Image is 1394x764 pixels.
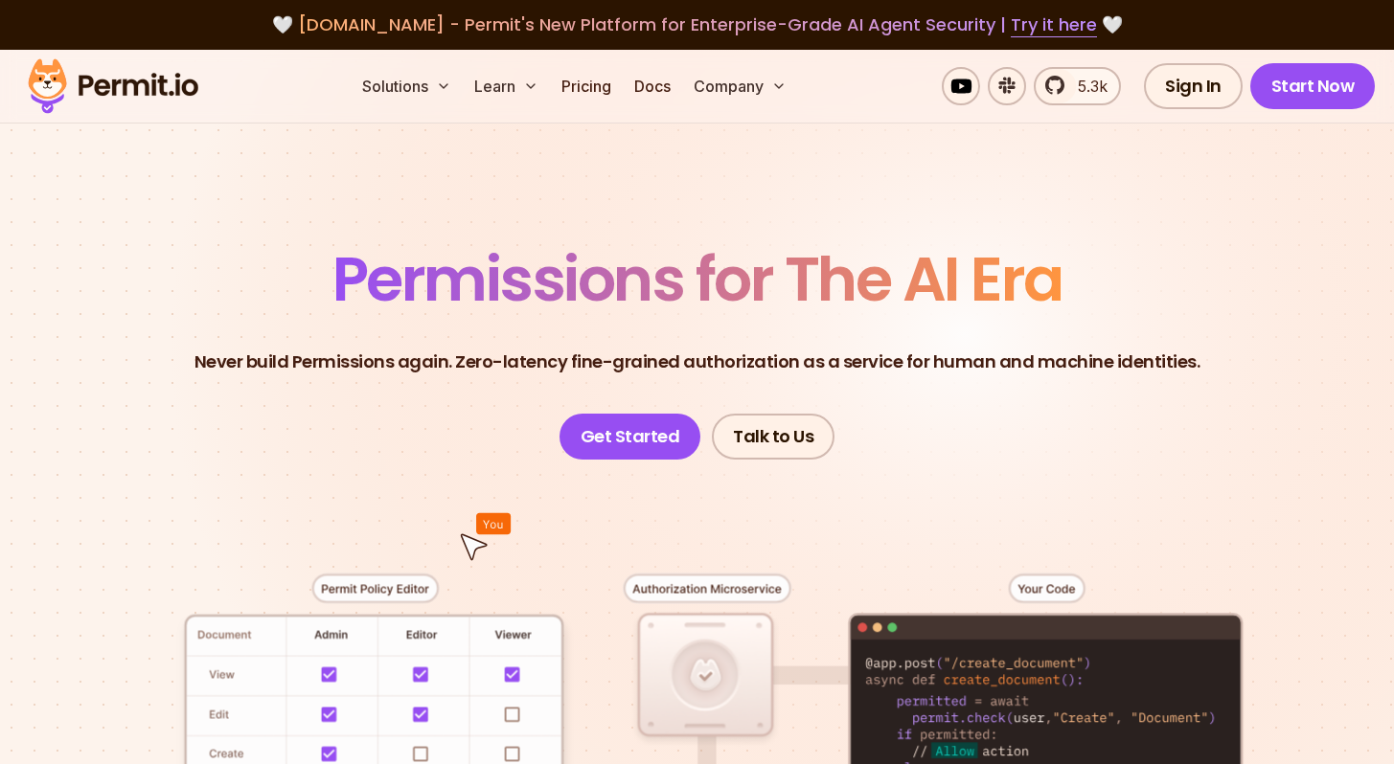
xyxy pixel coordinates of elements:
a: 5.3k [1034,67,1121,105]
img: Permit logo [19,54,207,119]
button: Learn [467,67,546,105]
span: Permissions for The AI Era [332,236,1063,322]
a: Pricing [554,67,619,105]
button: Solutions [354,67,459,105]
a: Sign In [1144,63,1243,109]
div: 🤍 🤍 [46,11,1348,38]
span: [DOMAIN_NAME] - Permit's New Platform for Enterprise-Grade AI Agent Security | [298,12,1097,36]
a: Start Now [1250,63,1376,109]
p: Never build Permissions again. Zero-latency fine-grained authorization as a service for human and... [194,348,1200,375]
a: Try it here [1011,12,1097,37]
a: Talk to Us [712,414,834,460]
button: Company [686,67,794,105]
a: Get Started [560,414,701,460]
a: Docs [627,67,678,105]
span: 5.3k [1066,75,1108,98]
